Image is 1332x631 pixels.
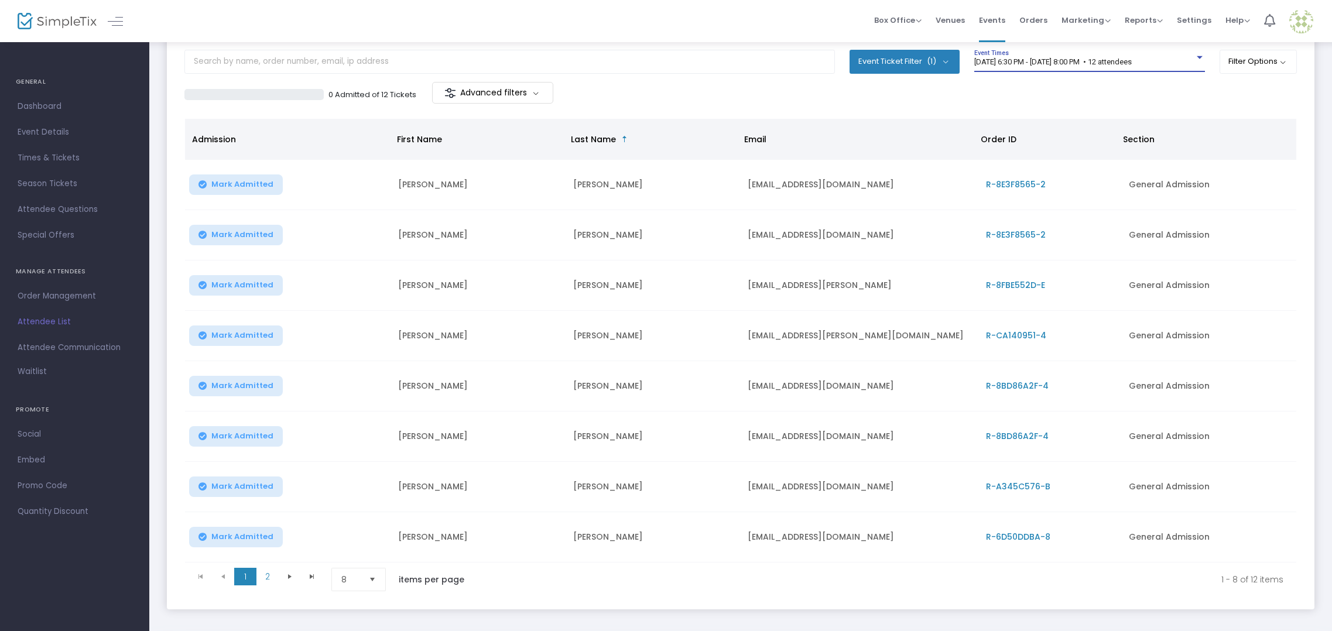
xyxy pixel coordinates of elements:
[1122,512,1296,563] td: General Admission
[741,462,979,512] td: [EMAIL_ADDRESS][DOMAIN_NAME]
[1122,411,1296,462] td: General Admission
[211,331,273,340] span: Mark Admitted
[566,361,741,411] td: [PERSON_NAME]
[391,160,566,210] td: [PERSON_NAME]
[18,99,132,114] span: Dashboard
[1019,5,1047,35] span: Orders
[874,15,922,26] span: Box Office
[18,340,132,355] span: Attendee Communication
[986,279,1045,291] span: R-8FBE552D-E
[18,176,132,191] span: Season Tickets
[189,476,283,497] button: Mark Admitted
[18,427,132,442] span: Social
[189,426,283,447] button: Mark Admitted
[986,531,1050,543] span: R-6D50DDBA-8
[986,481,1050,492] span: R-A345C576-B
[189,376,283,396] button: Mark Admitted
[1122,210,1296,260] td: General Admission
[18,289,132,304] span: Order Management
[566,462,741,512] td: [PERSON_NAME]
[211,230,273,239] span: Mark Admitted
[571,133,616,145] span: Last Name
[256,568,279,585] span: Page 2
[328,89,416,101] p: 0 Admitted of 12 Tickets
[18,366,47,378] span: Waitlist
[566,411,741,462] td: [PERSON_NAME]
[974,57,1132,66] span: [DATE] 6:30 PM - [DATE] 8:00 PM • 12 attendees
[444,87,456,99] img: filter
[986,330,1046,341] span: R-CA140951-4
[184,50,835,74] input: Search by name, order number, email, ip address
[234,568,256,585] span: Page 1
[192,133,236,145] span: Admission
[986,179,1046,190] span: R-8E3F8565-2
[301,568,323,585] span: Go to the last page
[1122,462,1296,512] td: General Admission
[741,210,979,260] td: [EMAIL_ADDRESS][DOMAIN_NAME]
[16,260,133,283] h4: MANAGE ATTENDEES
[16,70,133,94] h4: GENERAL
[391,512,566,563] td: [PERSON_NAME]
[279,568,301,585] span: Go to the next page
[399,574,464,585] label: items per page
[979,5,1005,35] span: Events
[620,135,629,144] span: Sortable
[18,452,132,468] span: Embed
[566,160,741,210] td: [PERSON_NAME]
[18,314,132,330] span: Attendee List
[1122,160,1296,210] td: General Admission
[566,260,741,311] td: [PERSON_NAME]
[391,462,566,512] td: [PERSON_NAME]
[211,431,273,441] span: Mark Admitted
[1225,15,1250,26] span: Help
[936,5,965,35] span: Venues
[741,411,979,462] td: [EMAIL_ADDRESS][DOMAIN_NAME]
[189,225,283,245] button: Mark Admitted
[185,119,1296,563] div: Data table
[850,50,960,73] button: Event Ticket Filter(1)
[566,210,741,260] td: [PERSON_NAME]
[18,228,132,243] span: Special Offers
[981,133,1016,145] span: Order ID
[18,478,132,493] span: Promo Code
[391,260,566,311] td: [PERSON_NAME]
[986,430,1049,442] span: R-8BD86A2F-4
[18,504,132,519] span: Quantity Discount
[741,160,979,210] td: [EMAIL_ADDRESS][DOMAIN_NAME]
[1220,50,1297,73] button: Filter Options
[391,311,566,361] td: [PERSON_NAME]
[211,180,273,189] span: Mark Admitted
[1122,361,1296,411] td: General Admission
[189,527,283,547] button: Mark Admitted
[189,325,283,346] button: Mark Admitted
[986,380,1049,392] span: R-8BD86A2F-4
[391,361,566,411] td: [PERSON_NAME]
[489,568,1283,591] kendo-pager-info: 1 - 8 of 12 items
[741,311,979,361] td: [EMAIL_ADDRESS][PERSON_NAME][DOMAIN_NAME]
[391,210,566,260] td: [PERSON_NAME]
[18,202,132,217] span: Attendee Questions
[986,229,1046,241] span: R-8E3F8565-2
[211,381,273,390] span: Mark Admitted
[211,482,273,491] span: Mark Admitted
[1123,133,1155,145] span: Section
[566,512,741,563] td: [PERSON_NAME]
[741,260,979,311] td: [EMAIL_ADDRESS][PERSON_NAME]
[1177,5,1211,35] span: Settings
[341,574,359,585] span: 8
[189,275,283,296] button: Mark Admitted
[1122,260,1296,311] td: General Admission
[211,532,273,541] span: Mark Admitted
[741,361,979,411] td: [EMAIL_ADDRESS][DOMAIN_NAME]
[927,57,936,66] span: (1)
[1125,15,1163,26] span: Reports
[18,150,132,166] span: Times & Tickets
[18,125,132,140] span: Event Details
[211,280,273,290] span: Mark Admitted
[285,572,295,581] span: Go to the next page
[391,411,566,462] td: [PERSON_NAME]
[307,572,317,581] span: Go to the last page
[566,311,741,361] td: [PERSON_NAME]
[189,174,283,195] button: Mark Admitted
[397,133,442,145] span: First Name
